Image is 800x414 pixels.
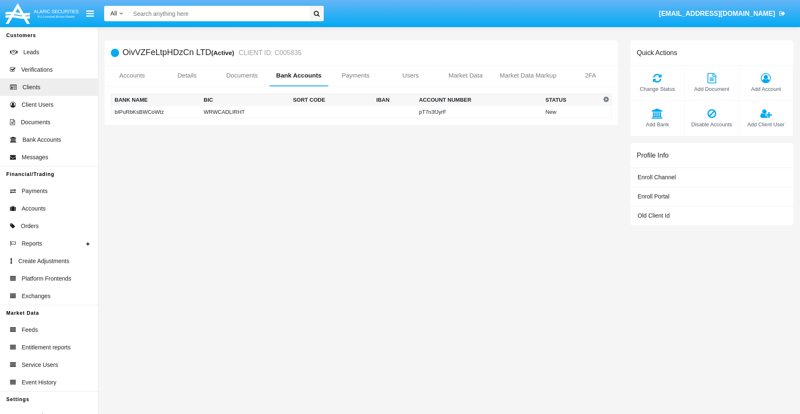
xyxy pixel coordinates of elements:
div: (Active) [211,48,237,58]
td: pT7n3fJyrF [415,106,542,118]
img: Logo image [4,1,80,26]
td: New [542,106,601,118]
span: Accounts [22,204,46,213]
span: [EMAIL_ADDRESS][DOMAIN_NAME] [659,10,775,17]
span: Clients [22,83,40,92]
td: WRWCADLIRHT [200,106,290,118]
span: Orders [21,222,39,231]
td: bIPuRbKsBWCoWtz [111,106,200,118]
a: Documents [215,65,270,85]
span: Enroll Portal [637,193,669,200]
h6: Profile Info [637,151,668,159]
a: Market Data Markup [493,65,563,85]
span: Old Client Id [637,212,670,219]
th: Bank Name [111,94,200,106]
a: 2FA [563,65,618,85]
span: Add Client User [743,120,789,128]
a: Accounts [105,65,160,85]
span: Messages [22,153,48,162]
input: Search [129,6,307,21]
span: Leads [23,48,39,57]
span: Entitlement reports [22,343,71,352]
span: Create Adjustments [18,257,69,266]
h5: OivVZFeLtpHDzCn LTD [122,48,302,58]
span: Change Status [635,85,680,93]
span: Add Document [689,85,734,93]
th: IBAN [373,94,415,106]
span: Verifications [21,65,52,74]
span: Reports [22,239,42,248]
span: All [110,10,117,17]
a: Payments [328,65,383,85]
span: Add Account [743,85,789,93]
span: Enroll Channel [637,174,676,181]
th: Account Number [415,94,542,106]
a: Details [160,65,215,85]
h6: Quick Actions [637,49,677,57]
span: Add Bank [635,120,680,128]
span: Platform Frontends [22,274,71,283]
span: Client Users [22,100,53,109]
a: Market Data [438,65,493,85]
span: Bank Accounts [22,135,61,144]
small: CLIENT ID: C005835 [237,50,302,56]
span: Disable Accounts [689,120,734,128]
th: Status [542,94,601,106]
a: Users [383,65,438,85]
a: Bank Accounts [270,65,328,85]
th: BIC [200,94,290,106]
th: Sort Code [290,94,373,106]
span: Service Users [22,361,58,369]
a: All [104,9,129,18]
span: Payments [22,187,47,196]
a: [EMAIL_ADDRESS][DOMAIN_NAME] [655,2,790,25]
span: Exchanges [22,292,50,301]
span: Event History [22,378,56,387]
span: Documents [21,118,50,127]
span: Feeds [22,326,38,334]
